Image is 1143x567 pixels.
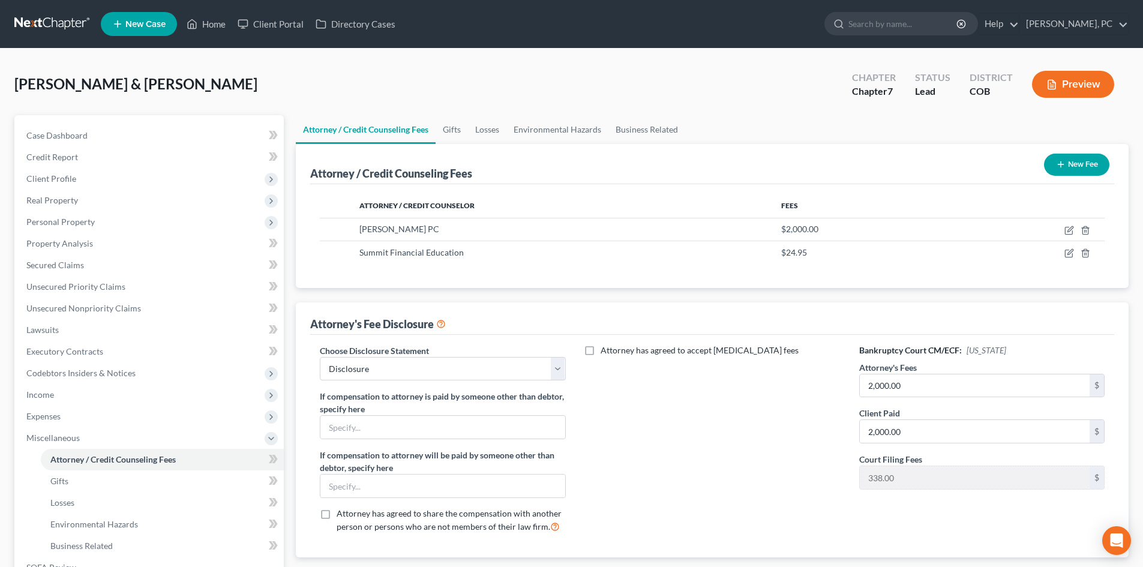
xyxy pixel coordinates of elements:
[915,71,950,85] div: Status
[359,201,475,210] span: Attorney / Credit Counselor
[859,407,900,419] label: Client Paid
[26,411,61,421] span: Expenses
[125,20,166,29] span: New Case
[852,71,896,85] div: Chapter
[970,71,1013,85] div: District
[41,449,284,470] a: Attorney / Credit Counseling Fees
[506,115,608,144] a: Environmental Hazards
[50,476,68,486] span: Gifts
[41,535,284,557] a: Business Related
[17,341,284,362] a: Executory Contracts
[859,453,922,466] label: Court Filing Fees
[781,201,798,210] span: Fees
[232,13,310,35] a: Client Portal
[26,281,125,292] span: Unsecured Priority Claims
[860,466,1090,489] input: 0.00
[26,303,141,313] span: Unsecured Nonpriority Claims
[859,344,1105,356] h6: Bankruptcy Court CM/ECF:
[320,449,565,474] label: If compensation to attorney will be paid by someone other than debtor, specify here
[14,75,257,92] span: [PERSON_NAME] & [PERSON_NAME]
[26,389,54,400] span: Income
[1090,420,1104,443] div: $
[359,247,464,257] span: Summit Financial Education
[852,85,896,98] div: Chapter
[296,115,436,144] a: Attorney / Credit Counseling Fees
[26,433,80,443] span: Miscellaneous
[970,85,1013,98] div: COB
[601,345,799,355] span: Attorney has agreed to accept [MEDICAL_DATA] fees
[781,224,818,234] span: $2,000.00
[26,173,76,184] span: Client Profile
[50,497,74,508] span: Losses
[26,260,84,270] span: Secured Claims
[17,319,284,341] a: Lawsuits
[41,514,284,535] a: Environmental Hazards
[848,13,958,35] input: Search by name...
[436,115,468,144] a: Gifts
[17,125,284,146] a: Case Dashboard
[915,85,950,98] div: Lead
[320,344,429,357] label: Choose Disclosure Statement
[979,13,1019,35] a: Help
[859,361,917,374] label: Attorney's Fees
[26,238,93,248] span: Property Analysis
[17,298,284,319] a: Unsecured Nonpriority Claims
[1032,71,1114,98] button: Preview
[17,254,284,276] a: Secured Claims
[26,368,136,378] span: Codebtors Insiders & Notices
[1090,466,1104,489] div: $
[1090,374,1104,397] div: $
[17,233,284,254] a: Property Analysis
[26,217,95,227] span: Personal Property
[26,195,78,205] span: Real Property
[41,492,284,514] a: Losses
[181,13,232,35] a: Home
[860,420,1090,443] input: 0.00
[50,541,113,551] span: Business Related
[50,454,176,464] span: Attorney / Credit Counseling Fees
[860,374,1090,397] input: 0.00
[337,508,562,532] span: Attorney has agreed to share the compensation with another person or persons who are not members ...
[468,115,506,144] a: Losses
[887,85,893,97] span: 7
[781,247,807,257] span: $24.95
[320,390,565,415] label: If compensation to attorney is paid by someone other than debtor, specify here
[41,470,284,492] a: Gifts
[320,416,565,439] input: Specify...
[359,224,439,234] span: [PERSON_NAME] PC
[26,346,103,356] span: Executory Contracts
[26,152,78,162] span: Credit Report
[967,345,1006,355] span: [US_STATE]
[310,317,446,331] div: Attorney's Fee Disclosure
[26,130,88,140] span: Case Dashboard
[1020,13,1128,35] a: [PERSON_NAME], PC
[17,146,284,168] a: Credit Report
[17,276,284,298] a: Unsecured Priority Claims
[320,475,565,497] input: Specify...
[1102,526,1131,555] div: Open Intercom Messenger
[608,115,685,144] a: Business Related
[310,166,472,181] div: Attorney / Credit Counseling Fees
[26,325,59,335] span: Lawsuits
[50,519,138,529] span: Environmental Hazards
[1044,154,1109,176] button: New Fee
[310,13,401,35] a: Directory Cases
